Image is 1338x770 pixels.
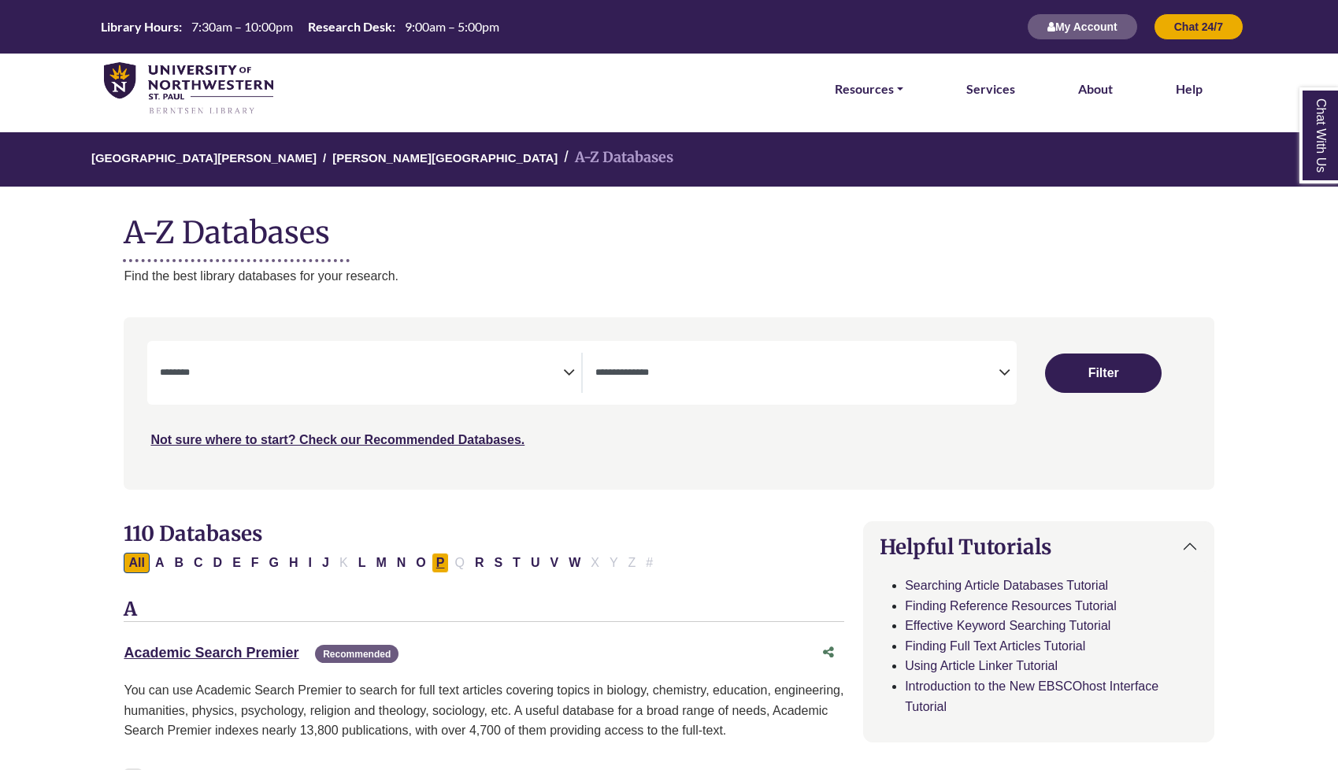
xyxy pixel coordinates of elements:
[1176,79,1203,99] a: Help
[124,317,1214,489] nav: Search filters
[371,553,391,573] button: Filter Results M
[545,553,563,573] button: Filter Results V
[905,579,1108,592] a: Searching Article Databases Tutorial
[191,19,293,34] span: 7:30am – 10:00pm
[332,149,558,165] a: [PERSON_NAME][GEOGRAPHIC_DATA]
[558,146,673,169] li: A-Z Databases
[470,553,489,573] button: Filter Results R
[1027,13,1138,40] button: My Account
[905,619,1110,632] a: Effective Keyword Searching Tutorial
[91,149,317,165] a: [GEOGRAPHIC_DATA][PERSON_NAME]
[304,553,317,573] button: Filter Results I
[124,202,1214,250] h1: A-Z Databases
[1078,79,1113,99] a: About
[124,555,659,568] div: Alpha-list to filter by first letter of database name
[405,19,499,34] span: 9:00am – 5:00pm
[1045,354,1162,393] button: Submit for Search Results
[432,553,450,573] button: Filter Results P
[209,553,228,573] button: Filter Results D
[595,368,999,380] textarea: Search
[1154,13,1243,40] button: Chat 24/7
[228,553,246,573] button: Filter Results E
[315,645,398,663] span: Recommended
[411,553,430,573] button: Filter Results O
[302,18,396,35] th: Research Desk:
[1027,20,1138,33] a: My Account
[966,79,1015,99] a: Services
[526,553,545,573] button: Filter Results U
[124,132,1214,187] nav: breadcrumb
[354,553,371,573] button: Filter Results L
[265,553,284,573] button: Filter Results G
[284,553,303,573] button: Filter Results H
[905,639,1085,653] a: Finding Full Text Articles Tutorial
[864,522,1213,572] button: Helpful Tutorials
[150,553,169,573] button: Filter Results A
[169,553,188,573] button: Filter Results B
[124,553,149,573] button: All
[392,553,411,573] button: Filter Results N
[246,553,264,573] button: Filter Results F
[489,553,507,573] button: Filter Results S
[104,62,273,116] img: library_home
[124,266,1214,287] p: Find the best library databases for your research.
[124,520,262,546] span: 110 Databases
[124,598,844,622] h3: A
[813,638,844,668] button: Share this database
[95,18,506,36] a: Hours Today
[150,433,524,446] a: Not sure where to start? Check our Recommended Databases.
[1154,20,1243,33] a: Chat 24/7
[905,679,1158,713] a: Introduction to the New EBSCOhost Interface Tutorial
[95,18,183,35] th: Library Hours:
[905,599,1117,613] a: Finding Reference Resources Tutorial
[160,368,563,380] textarea: Search
[124,645,298,661] a: Academic Search Premier
[95,18,506,33] table: Hours Today
[508,553,525,573] button: Filter Results T
[905,659,1058,672] a: Using Article Linker Tutorial
[835,79,903,99] a: Resources
[124,680,844,741] p: You can use Academic Search Premier to search for full text articles covering topics in biology, ...
[564,553,585,573] button: Filter Results W
[317,553,334,573] button: Filter Results J
[189,553,208,573] button: Filter Results C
